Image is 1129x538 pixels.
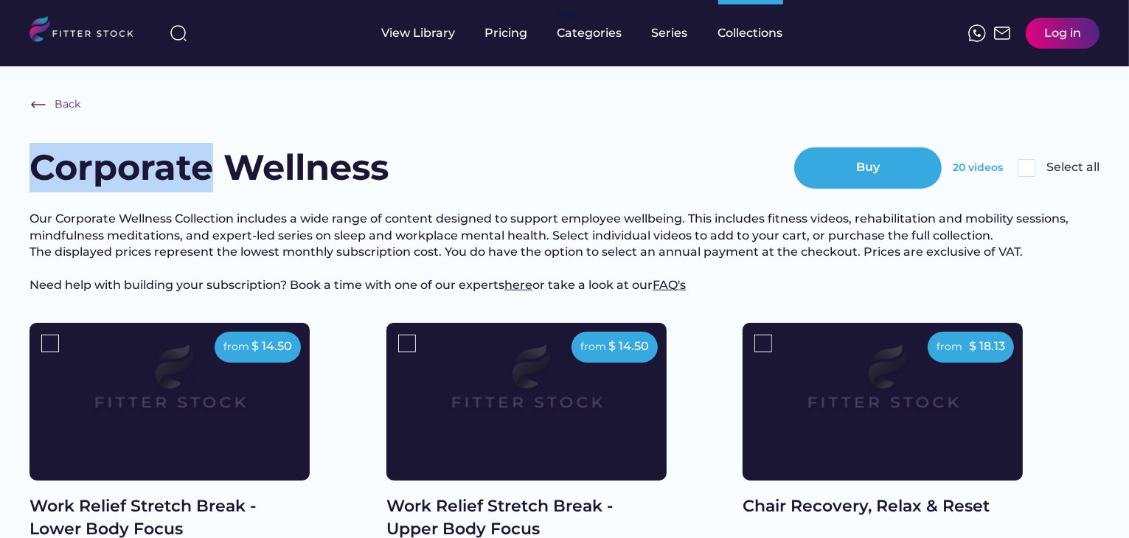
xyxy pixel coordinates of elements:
[55,97,80,112] div: Back
[41,335,59,352] img: Rectangle%205126%20%281%29.svg
[580,340,606,354] div: from
[58,323,282,449] img: Frame%2079%20%281%29.svg
[953,161,1003,175] div: 20 videos
[398,335,416,352] img: Rectangle%205126%20%281%29.svg
[485,25,528,41] div: Pricing
[1044,25,1081,41] div: Log in
[1018,159,1035,177] img: Rectangle%205126.svg
[771,323,995,449] img: Frame%2079%20%281%29.svg
[29,211,1100,293] h3: Our Corporate Wellness Collection includes a wide range of content designed to support employee w...
[652,25,689,41] div: Series
[743,495,1023,518] div: Chair Recovery, Relax & Reset
[414,323,639,449] img: Frame%2079%20%281%29.svg
[170,24,187,42] img: search-normal%203.svg
[1046,159,1100,175] div: Select all
[937,340,962,354] div: from
[223,340,249,354] div: from
[382,25,456,41] div: View Library
[29,96,47,113] img: Frame%20%286%29.svg
[754,335,772,352] img: Rectangle%205126%20%281%29.svg
[969,338,1005,354] div: $ 18.13
[557,25,622,41] div: Categories
[608,338,649,354] div: $ 14.50
[968,24,986,42] img: meteor-icons_whatsapp%20%281%29.svg
[993,24,1011,42] img: Frame%2051.svg
[29,16,146,46] img: LOGO.svg
[794,147,942,189] button: Buy
[251,338,292,354] div: $ 14.50
[653,278,686,292] a: FAQ's
[557,7,577,22] div: fvck
[29,143,389,192] h1: Corporate Wellness
[504,278,532,292] a: here
[718,25,783,41] div: Collections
